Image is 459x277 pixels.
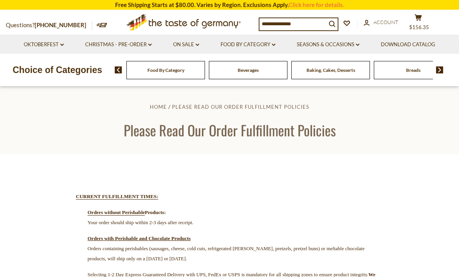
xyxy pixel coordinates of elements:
[406,67,420,73] a: Breads
[307,67,355,73] a: Baking, Cakes, Desserts
[221,40,275,49] a: Food By Category
[409,24,429,30] span: $156.35
[373,19,398,25] span: Account
[76,193,158,199] strong: CURRENT FULFILLMENT TIMES:
[173,40,199,49] a: On Sale
[289,1,344,8] a: Click here for details.
[115,66,122,73] img: previous arrow
[147,67,184,73] a: Food By Category
[85,40,152,49] a: Christmas - PRE-ORDER
[406,14,430,33] button: $156.35
[24,121,435,139] h1: Please Read Our Order Fulfillment Policies
[436,66,443,73] img: next arrow
[238,67,259,73] a: Beverages
[297,40,359,49] a: Seasons & Occasions
[145,209,166,215] strong: Products:
[150,104,167,110] a: Home
[172,104,309,110] a: Please Read Our Order Fulfillment Policies
[6,20,92,30] p: Questions?
[88,246,364,261] span: Orders containing perishables (sausages, cheese, cold cuts, refrigerated [PERSON_NAME], pretzels,...
[35,21,86,28] a: [PHONE_NUMBER]
[24,40,64,49] a: Oktoberfest
[88,235,191,241] span: Orders with Perishable and Chocolate Products
[381,40,435,49] a: Download Catalog
[364,18,398,27] a: Account
[88,220,193,225] span: Your order should ship within 2-3 days after receipt.
[88,209,145,215] strong: Orders without Perishable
